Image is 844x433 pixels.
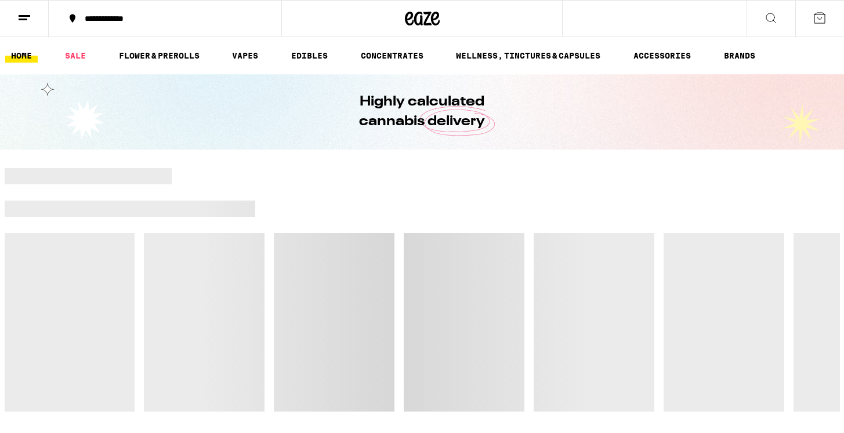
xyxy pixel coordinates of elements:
iframe: Opens a widget where you can find more information [769,398,832,427]
a: FLOWER & PREROLLS [113,49,205,63]
a: HOME [5,49,38,63]
button: BRANDS [718,49,761,63]
a: CONCENTRATES [355,49,429,63]
a: SALE [59,49,92,63]
a: ACCESSORIES [628,49,697,63]
a: WELLNESS, TINCTURES & CAPSULES [450,49,606,63]
a: EDIBLES [285,49,334,63]
a: VAPES [226,49,264,63]
h1: Highly calculated cannabis delivery [327,92,518,132]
